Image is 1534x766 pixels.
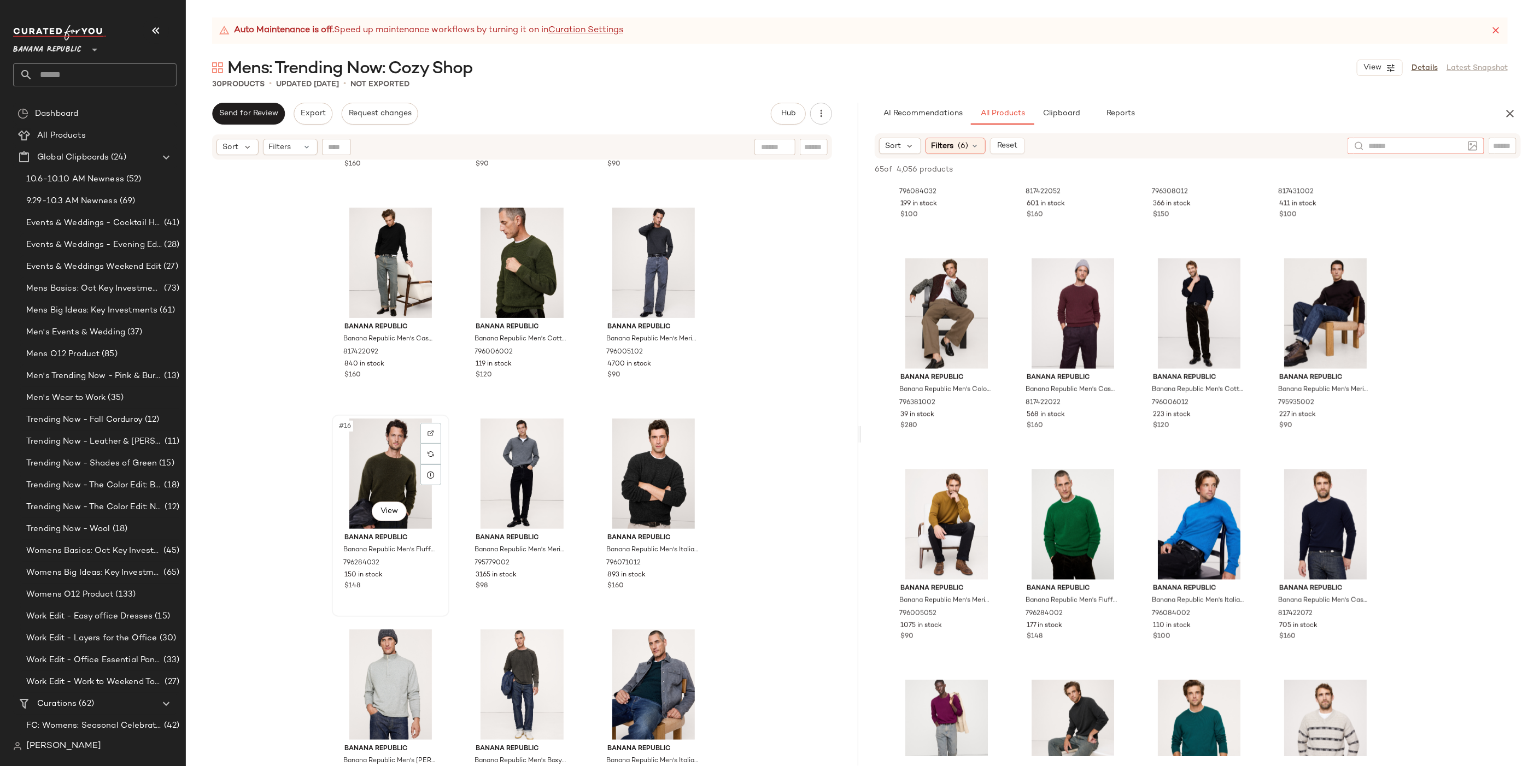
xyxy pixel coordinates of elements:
div: Speed up maintenance workflows by turning it on in [219,24,623,37]
span: 110 in stock [1153,621,1191,631]
span: (18) [110,523,128,535]
span: Trending Now - Leather & [PERSON_NAME] [26,435,162,448]
span: Mens Big Ideas: Key Investments [26,304,157,317]
span: Banana Republic [1027,584,1119,594]
span: Banana Republic [900,584,993,594]
span: $148 [344,581,360,591]
span: View [1363,63,1381,72]
span: • [269,78,272,91]
button: View [372,502,407,521]
img: cn60364396.jpg [1270,258,1380,369]
span: (15) [153,610,170,623]
span: Trending Now - The Color Edit: Navy Blue [26,501,162,514]
span: Mens Basics: Oct Key Investments [26,282,162,295]
span: Events & Weddings - Evening Edit [26,239,162,251]
span: Banana Republic Men's Boxy [PERSON_NAME] Black Wash Size M [475,756,567,766]
span: Banana Republic Men's Fluffy Crew-Neck Sweater Cargo [PERSON_NAME] Size L [343,545,436,555]
span: $280 [900,421,917,431]
span: • [343,78,346,91]
span: AI Recommendations [883,109,963,118]
span: $90 [607,370,620,380]
span: (37) [125,326,143,339]
span: Trending Now - The Color Edit: Bright Red [26,479,162,492]
span: (42) [162,720,179,732]
span: 796084032 [899,187,936,197]
span: 817422052 [1026,187,1061,197]
span: (62) [77,698,94,710]
span: 4,056 products [897,164,953,175]
span: $150 [1153,210,1169,220]
img: svg%3e [13,742,22,751]
span: (65) [161,567,179,579]
span: Banana Republic [476,322,569,332]
span: Send for Review [219,109,278,118]
span: Banana Republic Men's Italian Merino-Cashmere Waffle-Knit Sweater Charcoal Gray Size L [606,545,699,555]
span: 817422022 [1026,398,1061,408]
button: Hub [771,103,806,125]
span: 3165 in stock [476,570,517,580]
span: Banana Republic [344,322,437,332]
span: 796084002 [1152,609,1190,619]
span: $100 [900,210,918,220]
span: Banana Republic [607,744,700,754]
span: Events & Weddings - Cocktail Hour [26,217,162,229]
img: svg%3e [212,62,223,73]
img: svg%3e [1468,141,1478,151]
span: 119 in stock [476,360,512,369]
span: (12) [162,501,179,514]
span: $90 [607,160,620,169]
span: 150 in stock [344,570,383,580]
span: 796071012 [606,558,641,568]
span: 39 in stock [900,410,934,420]
button: Request changes [342,103,418,125]
span: Banana Republic [1279,584,1372,594]
span: Banana Republic Men's Colorblock Italian Merino-Blend Cardigan Multi Size M [899,385,992,395]
span: 568 in stock [1027,410,1065,420]
span: Trending Now - Shades of Green [26,457,157,470]
span: (28) [162,239,179,251]
span: Banana Republic [1153,373,1245,383]
span: Export [300,109,326,118]
span: Banana Republic Men's [PERSON_NAME]-Neck Sweatshirt [PERSON_NAME] Size XS [343,756,436,766]
span: Banana Republic Men's Merino Crew Sweater-Neck Sweater Golden Grass Tall Size M [899,596,992,606]
img: cn60038650.jpg [1144,469,1254,580]
span: 177 in stock [1027,621,1062,631]
span: Banana Republic [1279,373,1372,383]
img: cn59798873.jpg [892,469,1002,580]
span: (18) [162,479,179,492]
span: Clipboard [1043,109,1080,118]
span: (13) [162,370,179,382]
a: Curation Settings [548,24,623,37]
span: Trending Now - Fall Corduroy [26,414,143,426]
p: Not Exported [350,79,409,90]
img: cn59861689.jpg [1018,469,1128,580]
span: $90 [1279,421,1292,431]
button: Send for Review [212,103,285,125]
span: $100 [1279,210,1297,220]
span: Dashboard [35,108,78,120]
span: $98 [476,581,488,591]
span: 840 in stock [344,360,384,369]
span: Work Edit - Easy office Dresses [26,610,153,623]
span: (85) [99,348,118,361]
span: Banana Republic Men's Merino Crew Sweater-Neck Sweater Charcoal Gray Size XXL [606,334,699,344]
span: Womens O12 Product [26,588,114,601]
span: Banana Republic Men's Italian Merino-Blend Crew-Neck Sweater Skydiver Blue Size M [1152,596,1244,606]
span: $160 [1279,632,1296,642]
span: $148 [1027,632,1043,642]
span: Filters [932,140,954,152]
span: Mens: Trending Now: Cozy Shop [227,58,473,80]
span: Banana Republic [476,744,569,754]
span: $160 [1027,210,1043,220]
span: Banana Republic Men's Cashmere Crew-Neck Sweater Black Size S [343,334,436,344]
span: Sort [223,142,238,153]
span: Banana Republic Men's Merino Mock-Neck Sweater Heathland Brown Tall Size XL [1278,385,1371,395]
span: 411 in stock [1279,199,1316,209]
span: $120 [476,370,493,380]
span: (33) [161,654,179,667]
span: (52) [124,173,142,186]
span: $160 [1027,421,1043,431]
span: Reset [997,142,1017,150]
span: Curations [37,698,77,710]
span: 705 in stock [1279,621,1318,631]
